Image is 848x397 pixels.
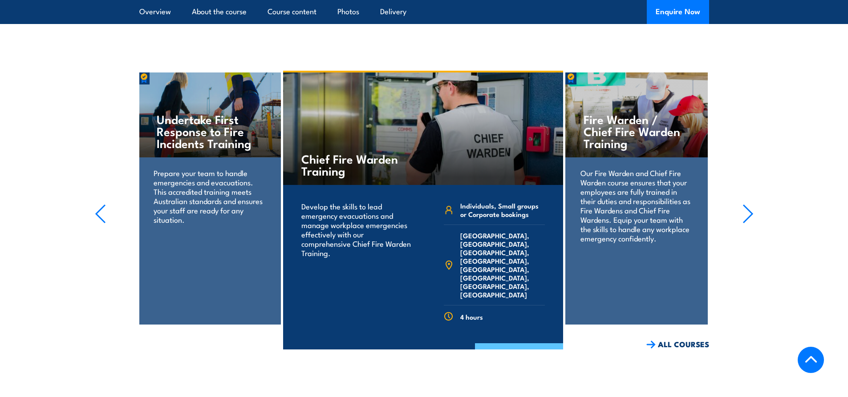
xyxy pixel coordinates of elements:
p: Prepare your team to handle emergencies and evacuations. This accredited training meets Australia... [154,168,265,224]
span: 4 hours [460,313,483,321]
span: Individuals, Small groups or Corporate bookings [460,201,545,218]
span: [GEOGRAPHIC_DATA], [GEOGRAPHIC_DATA], [GEOGRAPHIC_DATA], [GEOGRAPHIC_DATA], [GEOGRAPHIC_DATA], [G... [460,231,545,299]
h4: Chief Fire Warden Training [301,152,406,176]
p: Develop the skills to lead emergency evacuations and manage workplace emergencies effectively wit... [301,201,411,257]
h4: Undertake First Response to Fire Incidents Training [157,113,262,149]
p: Our Fire Warden and Chief Fire Warden course ensures that your employees are fully trained in the... [580,168,692,243]
a: ALL COURSES [646,339,709,349]
h4: Fire Warden / Chief Fire Warden Training [584,113,689,149]
a: COURSE DETAILS [475,343,563,366]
